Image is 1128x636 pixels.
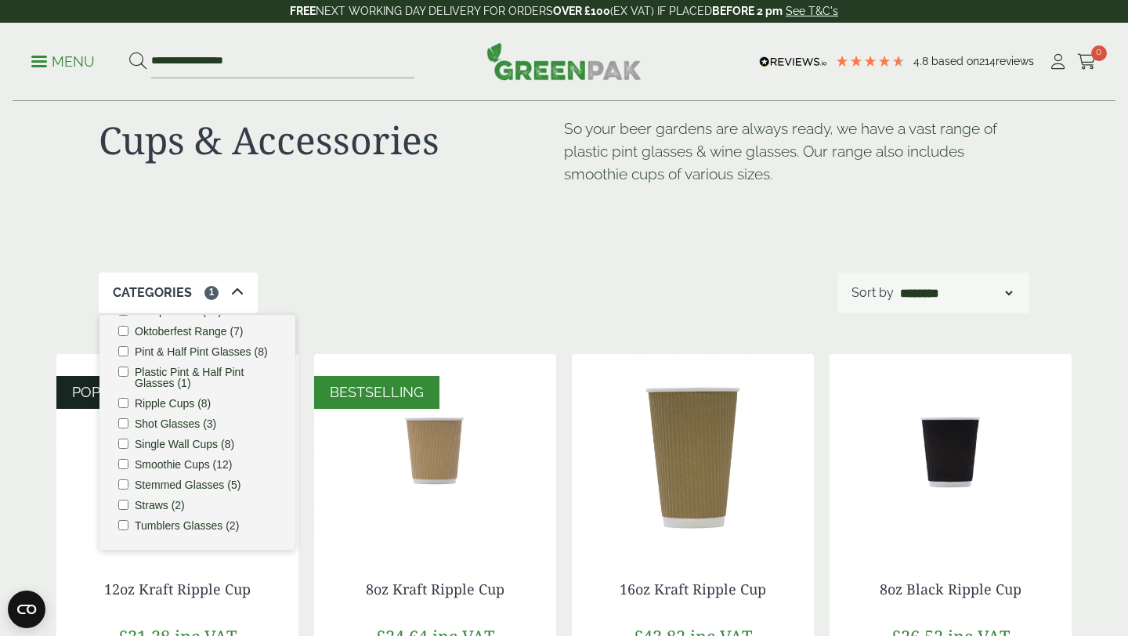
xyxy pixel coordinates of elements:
img: REVIEWS.io [759,56,827,67]
a: 8oz Kraft Ripple Cup [366,580,504,598]
a: 16oz Kraft Ripple Cup [620,580,766,598]
p: Sort by [851,284,894,302]
a: 12oz Kraft Ripple Cup [104,580,251,598]
img: 8oz Kraft Ripple Cup-0 [314,354,556,550]
label: Ripple Cups (8) [135,398,211,409]
img: 16oz Kraft c [572,354,814,550]
label: In-cup Drinks (10) [135,305,222,316]
label: Oktoberfest Range (7) [135,326,244,337]
select: Shop order [897,284,1016,302]
i: Cart [1077,54,1097,70]
strong: FREE [290,5,316,17]
img: 12oz Kraft Ripple Cup-0 [56,354,298,550]
p: So your beer gardens are always ready, we have a vast range of plastic pint glasses & wine glasse... [564,117,1029,185]
a: Menu [31,52,95,68]
label: Smoothie Cups (12) [135,459,233,470]
label: Tumblers Glasses (2) [135,520,239,531]
span: 4.8 [913,55,931,67]
label: Stemmed Glasses (5) [135,479,240,490]
span: POPULAR [72,384,139,400]
label: Single Wall Cups (8) [135,439,234,450]
p: Categories [113,284,192,302]
p: Menu [31,52,95,71]
label: Plastic Pint & Half Pint Glasses (1) [135,367,277,388]
i: My Account [1048,54,1068,70]
strong: OVER £100 [553,5,610,17]
button: Open CMP widget [8,591,45,628]
a: 0 [1077,50,1097,74]
span: 0 [1091,45,1107,61]
label: Straws (2) [135,500,185,511]
span: BESTSELLING [330,384,424,400]
div: 4.79 Stars [835,54,906,68]
label: Pint & Half Pint Glasses (8) [135,346,268,357]
label: Shot Glasses (3) [135,418,216,429]
h1: Cups & Accessories [99,117,564,163]
img: 8oz Black Ripple Cup -0 [830,354,1072,550]
span: Based on [931,55,979,67]
a: 8oz Black Ripple Cup [880,580,1021,598]
span: reviews [996,55,1034,67]
span: 1 [204,286,219,300]
a: See T&C's [786,5,838,17]
img: GreenPak Supplies [486,42,642,80]
span: 214 [979,55,996,67]
strong: BEFORE 2 pm [712,5,783,17]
